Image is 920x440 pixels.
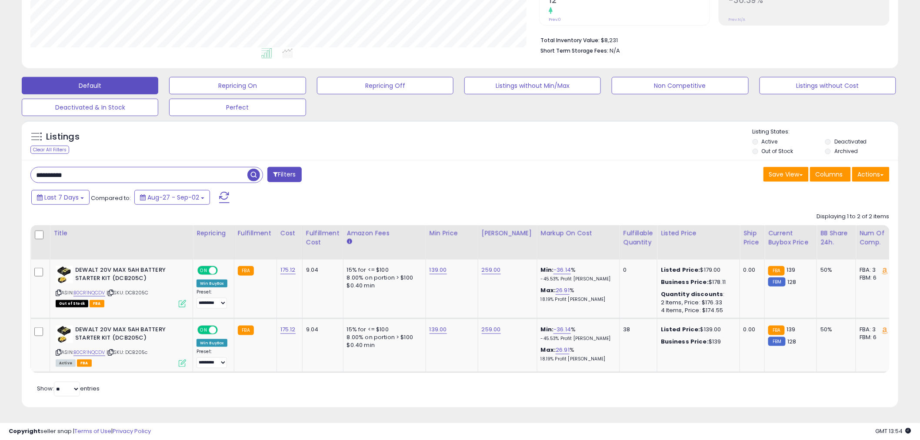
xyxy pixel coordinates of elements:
span: 128 [788,278,797,286]
button: Columns [810,167,851,182]
div: $0.40 min [347,282,419,290]
div: Num of Comp. [860,229,891,247]
div: 9.04 [306,326,337,333]
div: 0.00 [743,326,758,333]
a: B0CR1NQCDV [73,289,105,297]
small: FBA [238,266,254,276]
small: FBA [768,266,784,276]
span: | SKU: DCB205c [107,349,147,356]
p: 18.19% Profit [PERSON_NAME] [541,356,613,362]
div: 4 Items, Price: $174.55 [661,307,733,314]
p: -45.53% Profit [PERSON_NAME] [541,276,613,282]
p: Listing States: [753,128,898,136]
small: FBA [238,326,254,335]
div: Fulfillment Cost [306,229,340,247]
b: DEWALT 20V MAX 5AH BATTERY STARTER KIT (DCB205C) [75,326,181,344]
p: 18.19% Profit [PERSON_NAME] [541,297,613,303]
div: FBA: 3 [860,326,888,333]
label: Out of Stock [762,147,793,155]
div: Preset: [197,349,227,368]
a: Privacy Policy [113,427,151,435]
label: Active [762,138,778,145]
div: Clear All Filters [30,146,69,154]
div: BB Share 24h. [820,229,852,247]
div: Fulfillment [238,229,273,238]
a: 139.00 [430,325,447,334]
b: Total Inventory Value: [540,37,600,44]
div: Displaying 1 to 2 of 2 items [817,213,890,221]
span: 128 [788,337,797,346]
div: : [661,290,733,298]
b: Quantity discounts [661,290,723,298]
div: Win BuyBox [197,339,227,347]
a: 259.00 [482,266,501,274]
span: ON [198,267,209,274]
h5: Listings [46,131,80,143]
button: Aug-27 - Sep-02 [134,190,210,205]
button: Default [22,77,158,94]
div: Cost [280,229,299,238]
button: Filters [267,167,301,182]
span: Compared to: [91,194,131,202]
b: Business Price: [661,337,709,346]
span: FBA [90,300,104,307]
small: FBM [768,277,785,287]
b: Business Price: [661,278,709,286]
div: $0.40 min [347,341,419,349]
b: Min: [541,266,554,274]
div: ASIN: [56,266,186,307]
div: % [541,287,613,303]
div: 2 Items, Price: $176.33 [661,299,733,307]
button: Repricing Off [317,77,453,94]
div: Repricing [197,229,230,238]
span: 2025-09-11 13:54 GMT [876,427,911,435]
div: [PERSON_NAME] [482,229,533,238]
b: Short Term Storage Fees: [540,47,608,54]
div: Preset: [197,289,227,309]
button: Perfect [169,99,306,116]
small: FBM [768,337,785,346]
div: % [541,346,613,362]
div: Fulfillable Quantity [623,229,653,247]
a: 259.00 [482,325,501,334]
div: FBM: 6 [860,274,888,282]
div: 50% [820,326,849,333]
div: $179.00 [661,266,733,274]
b: Listed Price: [661,325,700,333]
span: OFF [217,327,230,334]
a: -36.14 [553,325,571,334]
a: 175.12 [280,325,296,334]
span: 139 [787,266,796,274]
span: All listings that are currently out of stock and unavailable for purchase on Amazon [56,300,88,307]
button: Save View [763,167,809,182]
label: Deactivated [834,138,867,145]
div: Ship Price [743,229,761,247]
span: ON [198,327,209,334]
span: FBA [77,360,92,367]
div: Listed Price [661,229,736,238]
div: FBM: 6 [860,333,888,341]
b: DEWALT 20V MAX 5AH BATTERY STARTER KIT (DCB205C) [75,266,181,284]
strong: Copyright [9,427,40,435]
span: Last 7 Days [44,193,79,202]
div: Markup on Cost [541,229,616,238]
span: Columns [816,170,843,179]
span: Show: entries [37,384,100,393]
div: 38 [623,326,650,333]
div: % [541,326,613,342]
div: FBA: 3 [860,266,888,274]
a: -36.14 [553,266,571,274]
div: % [541,266,613,282]
div: $139 [661,338,733,346]
a: 175.12 [280,266,296,274]
div: Min Price [430,229,474,238]
img: 41UTavhTWdL._SL40_.jpg [56,266,73,283]
small: FBA [768,326,784,335]
p: -45.53% Profit [PERSON_NAME] [541,336,613,342]
span: OFF [217,267,230,274]
a: 26.91 [556,346,570,354]
div: 15% for <= $100 [347,266,419,274]
span: N/A [610,47,620,55]
span: | SKU: DCB205C [107,289,148,296]
a: 139.00 [430,266,447,274]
